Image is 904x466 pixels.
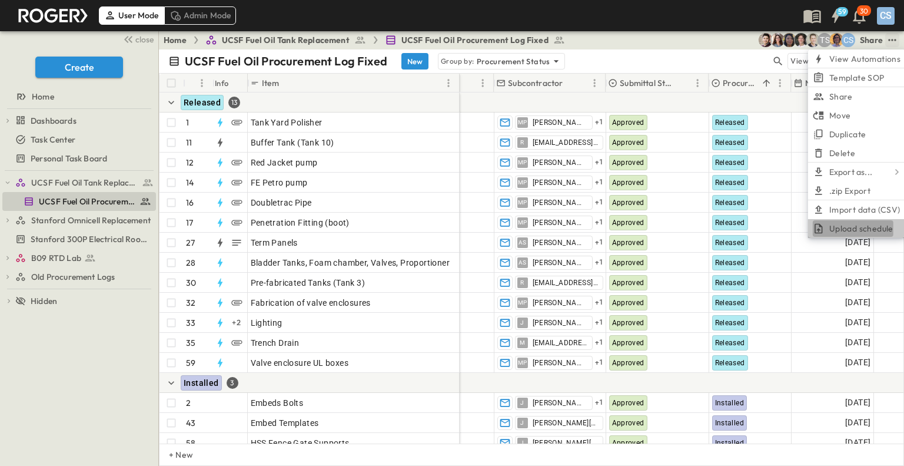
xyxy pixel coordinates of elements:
[186,197,194,209] p: 16
[612,118,644,127] span: Approved
[533,278,598,287] span: [EMAIL_ADDRESS][DOMAIN_NAME]
[782,33,796,47] img: Graciela Ortiz (gortiz@herrero.com)
[759,33,773,47] img: Alex Cardenas (acardenas@herrero.com)
[2,150,154,167] a: Personal Task Board
[715,179,745,187] span: Released
[2,131,154,148] a: Task Center
[845,336,870,349] span: [DATE]
[829,72,885,84] span: Template SOP
[15,113,154,129] a: Dashboards
[463,77,476,90] button: Sort
[845,316,870,329] span: [DATE]
[32,91,54,103] span: Home
[533,298,587,308] span: [PERSON_NAME]
[520,282,524,283] span: R
[169,449,176,461] p: + New
[185,53,387,70] p: UCSF Fuel Oil Procurement Log Fixed
[251,317,282,329] span: Lighting
[829,33,843,47] img: Carlos Garcia (cgarcia@herrero.com)
[186,177,194,189] p: 14
[15,250,154,266] a: B09 RTD Lab
[35,57,123,78] button: Create
[228,97,240,108] div: 13
[723,77,757,89] p: Procurement Status
[533,118,587,127] span: [PERSON_NAME]
[251,417,319,429] span: Embed Templates
[118,31,156,47] button: close
[595,117,604,128] span: + 1
[186,257,195,269] p: 28
[99,6,164,24] div: User Mode
[251,217,350,229] span: Penetration Fitting (boot)
[845,236,870,249] span: [DATE]
[565,77,578,90] button: Sort
[715,239,745,247] span: Released
[31,115,77,127] span: Dashboards
[829,147,855,159] span: Delete
[845,276,870,289] span: [DATE]
[477,55,550,67] p: Procurement Status
[31,153,107,164] span: Personal Task Board
[281,77,294,90] button: Sort
[838,7,847,16] h6: 59
[715,419,745,427] span: Installed
[595,157,604,168] span: + 1
[805,77,840,89] p: Needed Onsite
[876,6,896,26] button: CS
[186,417,195,429] p: 43
[251,337,300,349] span: Trench Drain
[813,201,900,218] label: Import data (CSV)
[829,53,900,65] span: View Automations
[715,279,745,287] span: Released
[595,357,604,369] span: + 1
[212,74,248,92] div: Info
[612,439,644,447] span: Approved
[164,34,187,46] a: Home
[595,237,604,249] span: + 1
[31,134,75,146] span: Task Center
[2,249,156,267] div: B09 RTD Labtest
[612,279,644,287] span: Approved
[715,219,745,227] span: Released
[2,230,156,249] div: Stanford 300P Electrical Room Relocationtest
[2,173,156,192] div: UCSF Fuel Oil Tank Replacementtest
[612,399,644,407] span: Approved
[2,192,156,211] div: UCSF Fuel Oil Procurement Log Fixedtest
[715,299,745,307] span: Released
[595,397,604,409] span: + 1
[715,399,745,407] span: Installed
[519,262,527,263] span: AS
[518,302,527,303] span: MP
[595,257,604,269] span: + 1
[715,359,745,367] span: Released
[183,74,212,92] div: #
[184,98,221,107] span: Released
[401,34,549,46] span: UCSF Fuel Oil Procurement Log Fixed
[31,214,151,226] span: Stanford Omnicell Replacement
[845,356,870,369] span: [DATE]
[845,436,870,450] span: [DATE]
[533,218,587,227] span: [PERSON_NAME]
[845,296,870,309] span: [DATE]
[824,5,847,27] button: 59
[829,110,851,121] span: Move
[251,237,298,249] span: Term Panels
[806,33,820,47] img: David Dachauer (ddachauer@herrero.com)
[860,34,883,46] div: Share
[715,259,745,267] span: Released
[2,211,156,230] div: Stanford Omnicell Replacementtest
[612,239,644,247] span: Approved
[715,319,745,327] span: Released
[533,318,587,328] span: [PERSON_NAME][EMAIL_ADDRESS][DOMAIN_NAME]
[227,377,238,389] div: 3
[533,178,587,187] span: [PERSON_NAME]
[31,295,57,307] span: Hidden
[31,252,81,264] span: B09 RTD Lab
[186,137,192,148] p: 11
[39,196,135,207] span: UCSF Fuel Oil Procurement Log Fixed
[15,269,154,285] a: Old Procurement Logs
[533,258,587,267] span: [PERSON_NAME]
[790,55,811,68] p: View:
